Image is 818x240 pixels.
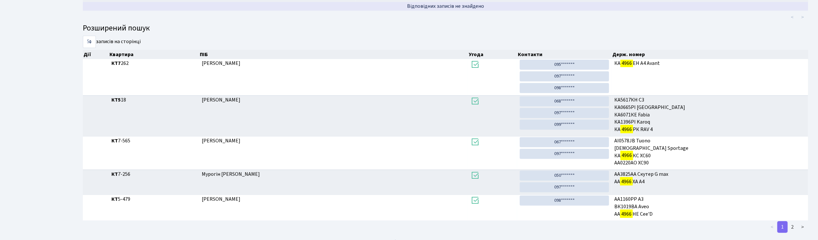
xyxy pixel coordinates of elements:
[83,2,808,11] td: Відповідних записів не знайдено
[777,221,788,233] a: 1
[111,96,121,103] b: КТ5
[468,50,517,59] th: Угода
[620,125,633,134] mark: 4966
[202,196,240,203] span: [PERSON_NAME]
[111,96,197,104] span: 18
[111,196,197,203] span: 5-479
[614,60,806,67] span: КА ЕН A4 Avant
[111,137,197,145] span: 7-565
[620,59,633,68] mark: 4966
[202,171,260,178] span: Мурогін [PERSON_NAME]
[111,60,197,67] span: 262
[614,96,806,133] span: КА5617КН C3 КА0665РІ [GEOGRAPHIC_DATA] КА6071КЕ Fabia КА1396РІ Karoq КА РК RAV 4
[614,171,806,186] span: AA3825AA Скутер G max АА ХА А4
[620,177,633,186] mark: 4966
[111,171,197,178] span: 7-256
[614,196,806,218] span: AA1160PP A3 ВК1019ВА Aveo АА НЕ Cee'D
[202,60,240,67] span: [PERSON_NAME]
[798,221,808,233] a: >
[111,60,121,67] b: КТ7
[517,50,612,59] th: Контакти
[620,210,633,219] mark: 4966
[612,50,809,59] th: Держ. номер
[787,221,798,233] a: 2
[83,36,96,48] select: записів на сторінці
[202,137,240,144] span: [PERSON_NAME]
[111,137,118,144] b: КТ
[620,151,633,160] mark: 4966
[111,171,118,178] b: КТ
[202,96,240,103] span: [PERSON_NAME]
[614,137,806,167] span: AI0578JB Tuono [DEMOGRAPHIC_DATA] Sportage КА КС XC60 АА0220АО XC90
[83,36,141,48] label: записів на сторінці
[109,50,199,59] th: Квартира
[111,196,118,203] b: КТ
[83,50,109,59] th: Дії
[83,24,808,33] h4: Розширений пошук
[199,50,468,59] th: ПІБ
